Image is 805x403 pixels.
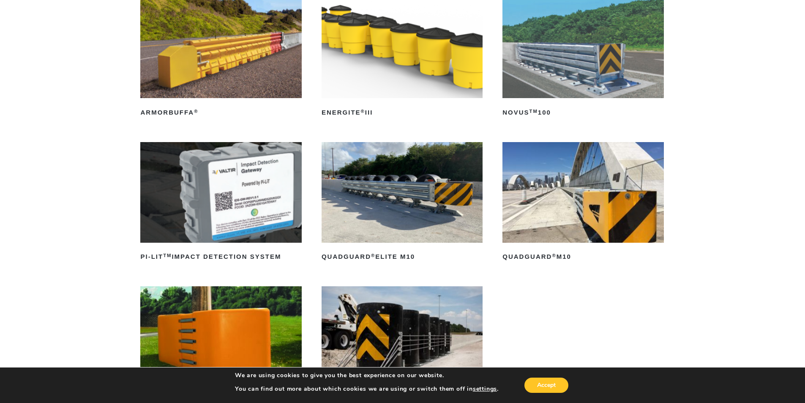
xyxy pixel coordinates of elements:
a: QuadGuard®M10 [502,142,663,264]
h2: QuadGuard M10 [502,250,663,264]
h2: NOVUS 100 [502,106,663,119]
sup: TM [163,253,172,258]
sup: ® [552,253,556,258]
a: PI-LITTMImpact Detection System [140,142,301,264]
p: We are using cookies to give you the best experience on our website. [235,372,499,379]
h2: PI-LIT Impact Detection System [140,250,301,264]
a: QuadGuard®Elite M10 [322,142,483,264]
h2: QuadGuard Elite M10 [322,250,483,264]
p: You can find out more about which cookies we are using or switch them off in . [235,385,499,393]
button: settings [473,385,497,393]
h2: ArmorBuffa [140,106,301,119]
sup: ® [194,109,198,114]
h2: ENERGITE III [322,106,483,119]
sup: TM [529,109,538,114]
sup: ® [361,109,365,114]
button: Accept [524,378,568,393]
sup: ® [371,253,375,258]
